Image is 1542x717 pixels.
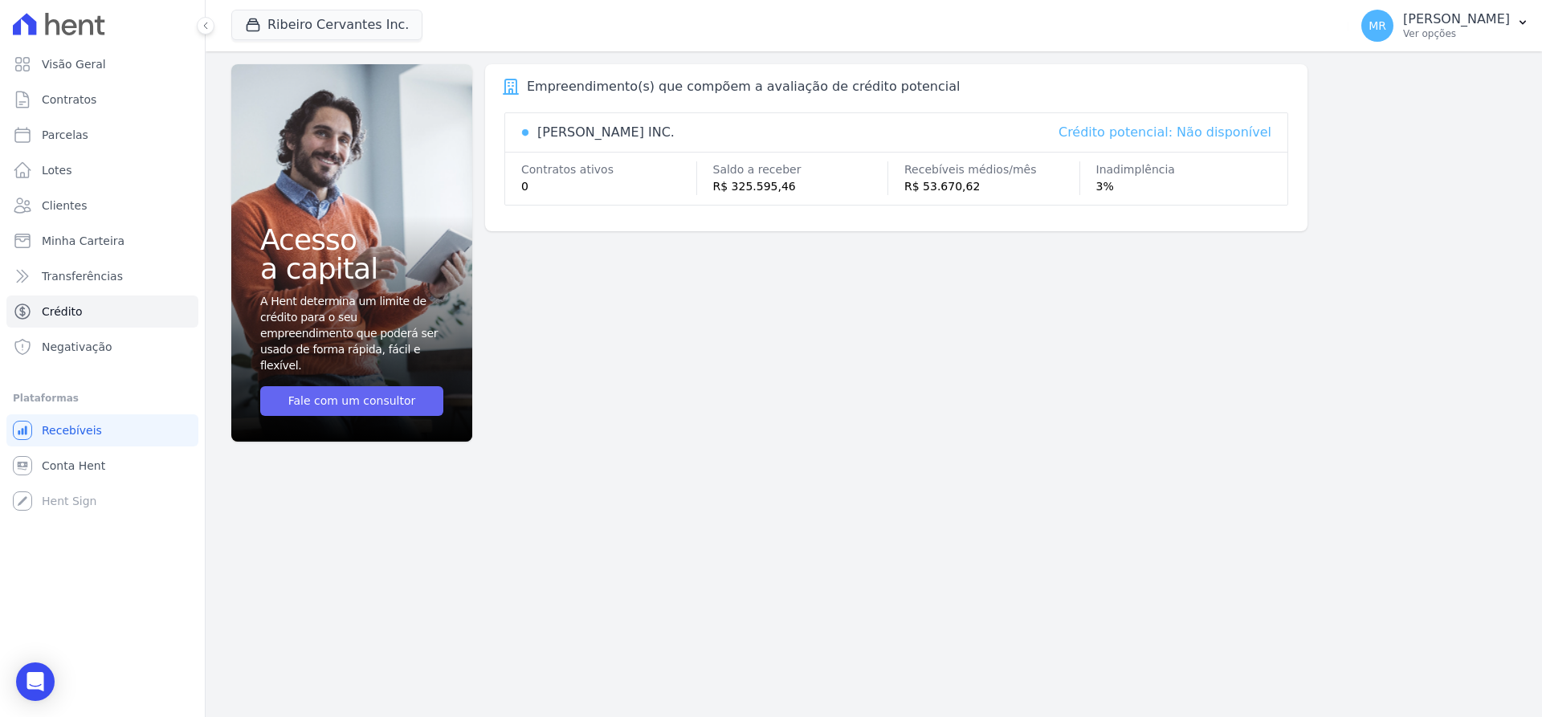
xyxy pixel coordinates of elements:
[231,10,422,40] button: Ribeiro Cervantes Inc.
[260,293,440,373] span: A Hent determina um limite de crédito para o seu empreendimento que poderá ser usado de forma ráp...
[521,161,696,178] div: Contratos ativos
[42,127,88,143] span: Parcelas
[904,161,1079,178] div: Recebíveis médios/mês
[6,225,198,257] a: Minha Carteira
[260,226,443,255] span: Acesso
[42,268,123,284] span: Transferências
[1096,178,1272,195] div: 3%
[42,92,96,108] span: Contratos
[260,255,443,283] span: a capital
[6,154,198,186] a: Lotes
[1348,3,1542,48] button: MR [PERSON_NAME] Ver opções
[1403,27,1510,40] p: Ver opções
[6,84,198,116] a: Contratos
[6,414,198,446] a: Recebíveis
[537,123,675,142] div: [PERSON_NAME] INC.
[6,119,198,151] a: Parcelas
[904,178,1079,195] div: R$ 53.670,62
[521,178,696,195] div: 0
[1403,11,1510,27] p: [PERSON_NAME]
[6,48,198,80] a: Visão Geral
[42,458,105,474] span: Conta Hent
[42,162,72,178] span: Lotes
[42,56,106,72] span: Visão Geral
[42,304,83,320] span: Crédito
[1369,20,1386,31] span: MR
[260,386,443,416] a: Fale com um consultor
[13,389,192,408] div: Plataformas
[42,422,102,438] span: Recebíveis
[6,295,198,328] a: Crédito
[713,161,888,178] div: Saldo a receber
[527,77,960,96] div: Empreendimento(s) que compõem a avaliação de crédito potencial
[42,233,124,249] span: Minha Carteira
[713,178,888,195] div: R$ 325.595,46
[1059,123,1271,142] div: Crédito potencial: Não disponível
[6,260,198,292] a: Transferências
[16,662,55,701] div: Open Intercom Messenger
[6,450,198,482] a: Conta Hent
[6,189,198,222] a: Clientes
[42,198,87,214] span: Clientes
[1096,161,1272,178] div: Inadimplência
[42,339,112,355] span: Negativação
[6,331,198,363] a: Negativação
